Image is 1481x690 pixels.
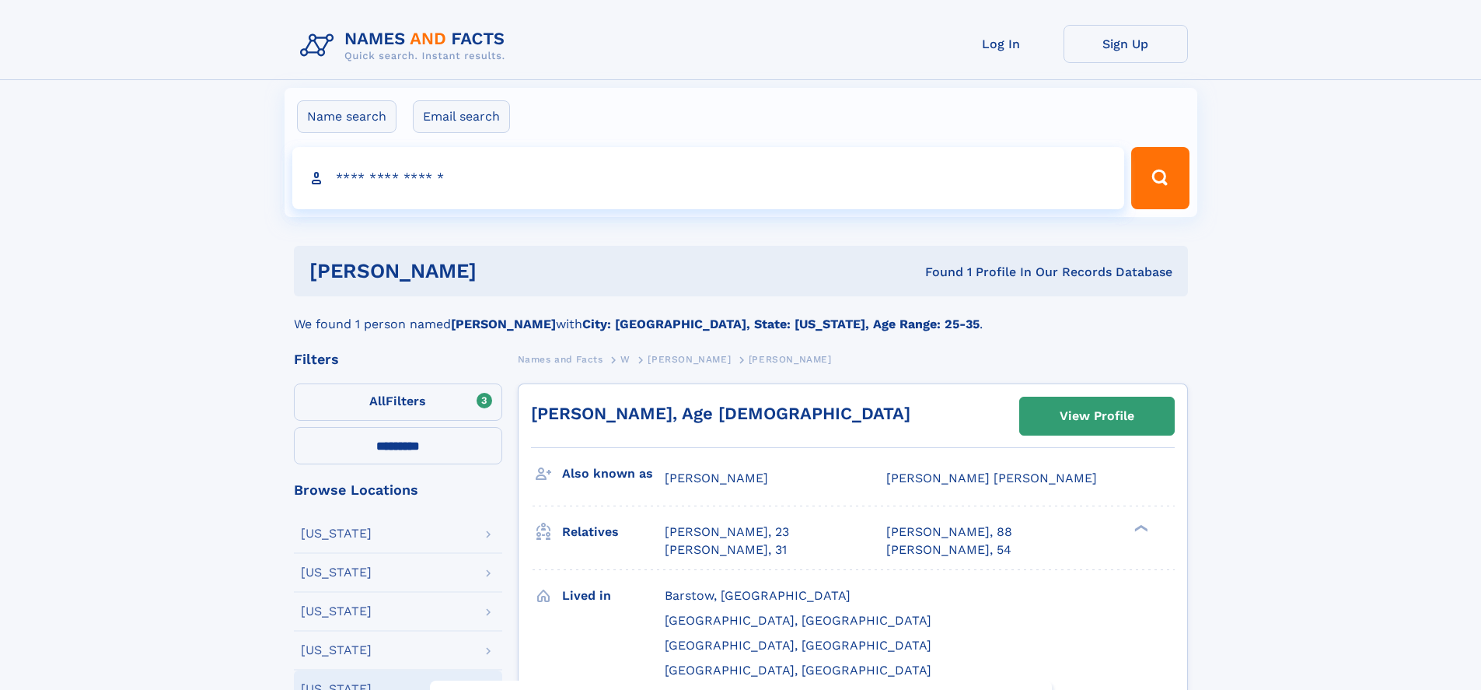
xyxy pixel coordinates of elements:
[1131,147,1189,209] button: Search Button
[301,527,372,540] div: [US_STATE]
[665,663,931,678] span: [GEOGRAPHIC_DATA], [GEOGRAPHIC_DATA]
[886,524,1012,541] a: [PERSON_NAME], 88
[294,352,502,366] div: Filters
[294,25,518,67] img: Logo Names and Facts
[294,384,502,421] label: Filters
[518,349,603,369] a: Names and Facts
[301,605,372,618] div: [US_STATE]
[665,638,931,653] span: [GEOGRAPHIC_DATA], [GEOGRAPHIC_DATA]
[648,349,731,369] a: [PERSON_NAME]
[620,349,630,369] a: W
[1130,524,1149,534] div: ❯
[620,354,630,365] span: W
[665,541,787,559] a: [PERSON_NAME], 31
[1060,398,1134,434] div: View Profile
[939,25,1064,63] a: Log In
[292,147,1125,209] input: search input
[886,471,1097,485] span: [PERSON_NAME] [PERSON_NAME]
[294,296,1188,334] div: We found 1 person named with .
[886,541,1011,559] a: [PERSON_NAME], 54
[665,524,789,541] a: [PERSON_NAME], 23
[301,566,372,579] div: [US_STATE]
[1064,25,1188,63] a: Sign Up
[562,461,665,487] h3: Also known as
[1020,398,1174,435] a: View Profile
[665,588,851,603] span: Barstow, [GEOGRAPHIC_DATA]
[451,317,556,331] b: [PERSON_NAME]
[648,354,731,365] span: [PERSON_NAME]
[665,471,768,485] span: [PERSON_NAME]
[665,613,931,628] span: [GEOGRAPHIC_DATA], [GEOGRAPHIC_DATA]
[309,261,701,281] h1: [PERSON_NAME]
[749,354,832,365] span: [PERSON_NAME]
[562,583,665,609] h3: Lived in
[700,264,1172,281] div: Found 1 Profile In Our Records Database
[297,100,396,133] label: Name search
[301,644,372,657] div: [US_STATE]
[413,100,510,133] label: Email search
[582,317,980,331] b: City: [GEOGRAPHIC_DATA], State: [US_STATE], Age Range: 25-35
[369,394,386,408] span: All
[531,404,910,423] a: [PERSON_NAME], Age [DEMOGRAPHIC_DATA]
[562,519,665,545] h3: Relatives
[294,483,502,497] div: Browse Locations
